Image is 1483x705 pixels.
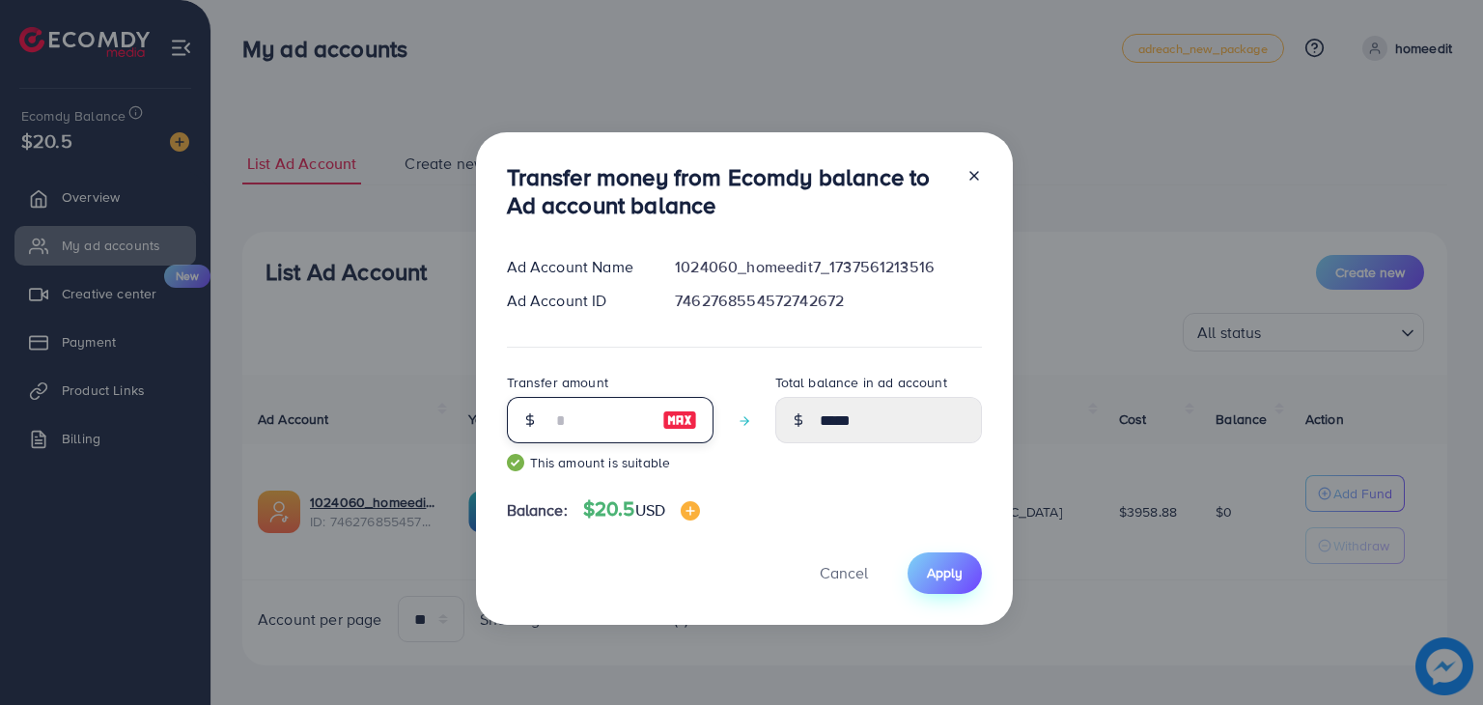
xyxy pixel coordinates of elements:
[583,497,700,522] h4: $20.5
[908,552,982,594] button: Apply
[796,552,892,594] button: Cancel
[507,163,951,219] h3: Transfer money from Ecomdy balance to Ad account balance
[507,499,568,522] span: Balance:
[491,290,660,312] div: Ad Account ID
[820,562,868,583] span: Cancel
[927,563,963,582] span: Apply
[507,373,608,392] label: Transfer amount
[659,256,996,278] div: 1024060_homeedit7_1737561213516
[659,290,996,312] div: 7462768554572742672
[681,501,700,521] img: image
[507,453,714,472] small: This amount is suitable
[491,256,660,278] div: Ad Account Name
[775,373,947,392] label: Total balance in ad account
[662,409,697,432] img: image
[635,499,665,521] span: USD
[507,454,524,471] img: guide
